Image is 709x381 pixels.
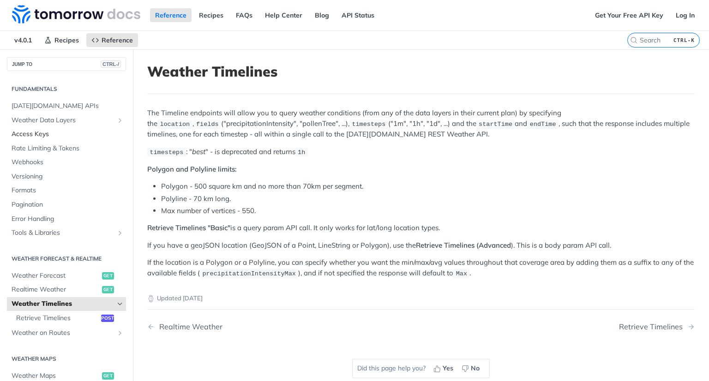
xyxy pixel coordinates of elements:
h2: Weather Maps [7,355,126,363]
a: Previous Page: Realtime Weather [147,322,382,331]
a: Rate Limiting & Tokens [7,142,126,155]
h2: Weather Forecast & realtime [7,255,126,263]
p: If the location is a Polygon or a Polyline, you can specify whether you want the min/max/avg valu... [147,257,695,279]
li: Polyline - 70 km long. [161,194,695,204]
span: Versioning [12,172,124,181]
li: Max number of vertices - 550. [161,206,695,216]
a: Blog [310,8,334,22]
button: Hide subpages for Weather Timelines [116,300,124,308]
span: get [102,372,114,380]
span: Weather Timelines [12,299,114,309]
strong: Polygon and Polyline limits: [147,165,237,173]
button: Yes [430,362,458,375]
span: CTRL-/ [101,60,121,68]
a: FAQs [231,8,258,22]
a: Pagination [7,198,126,212]
span: [DATE][DOMAIN_NAME] APIs [12,101,124,111]
a: Versioning [7,170,126,184]
li: Polygon - 500 square km and no more than 70km per segment. [161,181,695,192]
kbd: CTRL-K [671,36,697,45]
p: : " " - is deprecated and returns [147,147,695,157]
a: Webhooks [7,155,126,169]
div: Did this page help you? [352,359,490,378]
button: Show subpages for Weather on Routes [116,329,124,337]
span: post [101,315,114,322]
p: The Timeline endpoints will allow you to query weather conditions (from any of the data layers in... [147,108,695,139]
span: Access Keys [12,130,124,139]
span: location [160,121,190,128]
span: startTime [479,121,512,128]
em: best [192,147,205,156]
span: timesteps [352,121,385,128]
span: precipitationIntensityMax [202,270,296,277]
a: Help Center [260,8,307,22]
a: Weather TimelinesHide subpages for Weather Timelines [7,297,126,311]
span: Recipes [54,36,79,44]
a: Formats [7,184,126,197]
span: endTime [530,121,556,128]
span: get [102,272,114,280]
span: fields [196,121,219,128]
a: [DATE][DOMAIN_NAME] APIs [7,99,126,113]
h1: Weather Timelines [147,63,695,80]
a: Weather Forecastget [7,269,126,283]
span: Retrieve Timelines [16,314,99,323]
a: Realtime Weatherget [7,283,126,297]
button: JUMP TOCTRL-/ [7,57,126,71]
span: get [102,286,114,293]
span: Webhooks [12,158,124,167]
span: Tools & Libraries [12,228,114,238]
a: Weather on RoutesShow subpages for Weather on Routes [7,326,126,340]
button: Show subpages for Weather Data Layers [116,117,124,124]
a: Reference [150,8,192,22]
div: Retrieve Timelines [619,322,687,331]
span: Weather on Routes [12,328,114,338]
a: Reference [86,33,138,47]
h2: Fundamentals [7,85,126,93]
span: No [471,363,480,373]
span: 1h [298,149,305,156]
span: Error Handling [12,214,124,224]
span: Weather Data Layers [12,116,114,125]
a: Next Page: Retrieve Timelines [619,322,695,331]
p: is a query param API call. It only works for lat/long location types. [147,223,695,233]
span: Realtime Weather [12,285,100,294]
a: Retrieve Timelinespost [12,311,126,325]
a: Log In [671,8,700,22]
p: Updated [DATE] [147,294,695,303]
span: v4.0.1 [9,33,37,47]
a: Weather Data LayersShow subpages for Weather Data Layers [7,113,126,127]
a: API Status [336,8,379,22]
div: Realtime Weather [155,322,222,331]
a: Recipes [194,8,228,22]
a: Get Your Free API Key [590,8,668,22]
span: Rate Limiting & Tokens [12,144,124,153]
span: Yes [443,363,453,373]
span: Weather Maps [12,371,100,381]
span: Weather Forecast [12,271,100,280]
button: No [458,362,485,375]
a: Access Keys [7,127,126,141]
span: timesteps [150,149,183,156]
strong: Retrieve Timelines "Basic" [147,223,230,232]
span: Reference [102,36,133,44]
nav: Pagination Controls [147,313,695,340]
p: If you have a geoJSON location (GeoJSON of a Point, LineString or Polygon), use the ). This is a ... [147,240,695,251]
span: Pagination [12,200,124,209]
strong: Retrieve Timelines (Advanced [416,241,511,250]
img: Tomorrow.io Weather API Docs [12,5,140,24]
a: Error Handling [7,212,126,226]
a: Tools & LibrariesShow subpages for Tools & Libraries [7,226,126,240]
span: Formats [12,186,124,195]
svg: Search [630,36,637,44]
span: Max [456,270,467,277]
button: Show subpages for Tools & Libraries [116,229,124,237]
a: Recipes [39,33,84,47]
